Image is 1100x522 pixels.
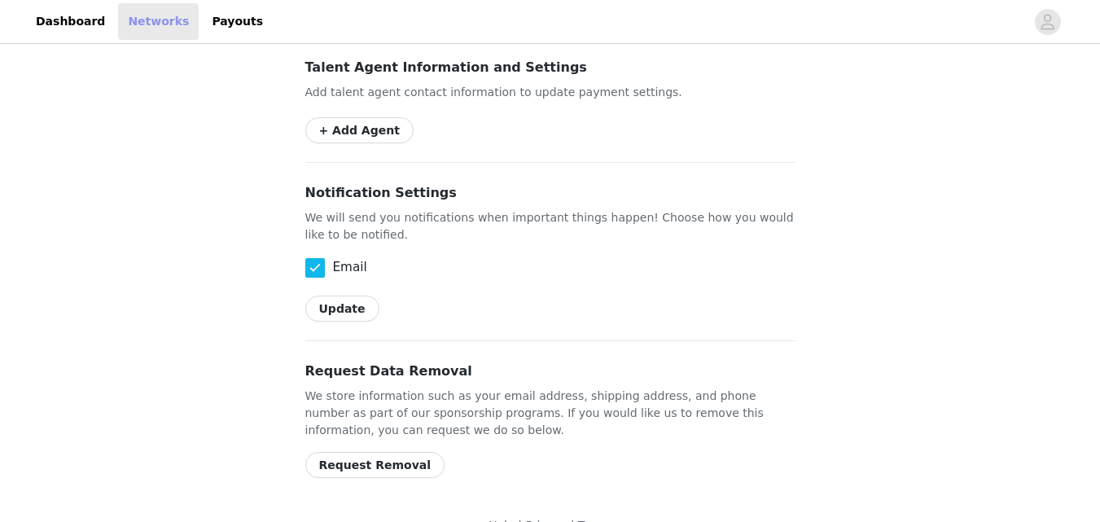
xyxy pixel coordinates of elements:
h3: Talent Agent Information and Settings [305,58,795,77]
div: avatar [1040,9,1055,35]
span: Email [325,260,367,275]
p: We will send you notifications when important things happen! Choose how you would like to be noti... [305,209,795,243]
a: Payouts [202,3,273,40]
button: Request Removal [305,452,445,478]
a: Dashboard [26,3,115,40]
h3: Notification Settings [305,183,795,203]
p: Add talent agent contact information to update payment settings. [305,84,795,101]
a: Networks [118,3,199,40]
div: checkbox-group [305,257,795,279]
button: Update [305,296,379,322]
h3: Request Data Removal [305,362,795,381]
p: We store information such as your email address, shipping address, and phone number as part of ou... [305,388,795,439]
button: + Add Agent [305,117,414,143]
